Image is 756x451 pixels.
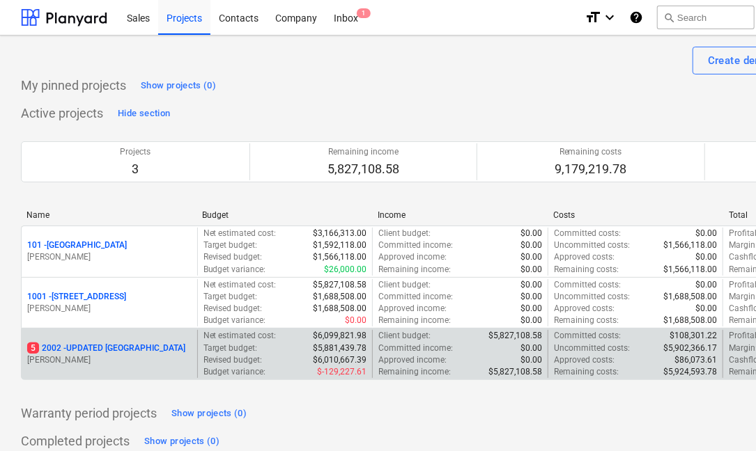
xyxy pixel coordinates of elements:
[663,239,717,251] p: $1,566,118.00
[695,228,717,239] p: $0.00
[26,210,191,220] div: Name
[203,251,263,263] p: Revised budget :
[554,303,615,315] p: Approved costs :
[554,330,621,342] p: Committed costs :
[663,366,717,378] p: $5,924,593.78
[378,210,542,220] div: Income
[27,303,192,315] p: [PERSON_NAME]
[203,303,263,315] p: Revised budget :
[554,279,621,291] p: Committed costs :
[663,12,674,23] span: search
[378,330,431,342] p: Client budget :
[313,291,367,303] p: $1,688,508.00
[695,251,717,263] p: $0.00
[488,366,542,378] p: $5,827,108.58
[555,161,626,177] p: 9,179,219.78
[137,74,219,97] button: Show projects (0)
[554,239,630,251] p: Uncommitted costs :
[144,434,219,450] div: Show projects (0)
[21,433,130,450] p: Completed projects
[203,279,277,291] p: Net estimated cost :
[695,303,717,315] p: $0.00
[203,239,258,251] p: Target budget :
[120,161,151,177] p: 3
[554,251,615,263] p: Approved costs :
[520,264,542,276] p: $0.00
[324,264,367,276] p: $26,000.00
[313,303,367,315] p: $1,688,508.00
[520,251,542,263] p: $0.00
[554,228,621,239] p: Committed costs :
[554,315,619,326] p: Remaining costs :
[378,342,453,354] p: Committed income :
[203,291,258,303] p: Target budget :
[554,291,630,303] p: Uncommitted costs :
[27,239,192,263] div: 101 -[GEOGRAPHIC_DATA][PERSON_NAME]
[601,9,618,26] i: keyboard_arrow_down
[27,291,126,303] p: 1001 - [STREET_ADDRESS]
[378,228,431,239] p: Client budget :
[629,9,643,26] i: Knowledge base
[663,264,717,276] p: $1,566,118.00
[114,102,173,125] button: Hide section
[313,239,367,251] p: $1,592,118.00
[357,8,371,18] span: 1
[141,78,216,94] div: Show projects (0)
[203,315,266,326] p: Budget variance :
[520,354,542,366] p: $0.00
[520,303,542,315] p: $0.00
[27,342,185,354] p: 2002 - UPDATED [GEOGRAPHIC_DATA]
[27,251,192,263] p: [PERSON_NAME]
[378,264,451,276] p: Remaining income :
[670,330,717,342] p: $108,301.22
[520,342,542,354] p: $0.00
[327,146,399,158] p: Remaining income
[520,279,542,291] p: $0.00
[378,279,431,291] p: Client budget :
[21,105,103,122] p: Active projects
[695,279,717,291] p: $0.00
[554,342,630,354] p: Uncommitted costs :
[520,315,542,326] p: $0.00
[657,6,755,29] button: Search
[585,9,601,26] i: format_size
[313,330,367,342] p: $6,099,821.98
[378,315,451,326] p: Remaining income :
[203,330,277,342] p: Net estimated cost :
[168,402,250,425] button: Show projects (0)
[553,210,718,220] div: Costs
[378,291,453,303] p: Committed income :
[313,354,367,366] p: $6,010,667.39
[378,354,447,366] p: Approved income :
[663,342,717,354] p: $5,902,366.17
[520,291,542,303] p: $0.00
[317,366,367,378] p: $-129,227.61
[345,315,367,326] p: $0.00
[488,330,542,342] p: $5,827,108.58
[120,146,151,158] p: Projects
[327,161,399,177] p: 5,827,108.58
[313,228,367,239] p: $3,166,313.00
[203,342,258,354] p: Target budget :
[313,251,367,263] p: $1,566,118.00
[27,354,192,366] p: [PERSON_NAME]
[21,405,157,422] p: Warranty period projects
[520,228,542,239] p: $0.00
[313,342,367,354] p: $5,881,439.78
[203,354,263,366] p: Revised budget :
[27,342,192,366] div: 52002 -UPDATED [GEOGRAPHIC_DATA][PERSON_NAME]
[663,315,717,326] p: $1,688,508.00
[27,291,192,315] div: 1001 -[STREET_ADDRESS][PERSON_NAME]
[202,210,367,220] div: Budget
[313,279,367,291] p: $5,827,108.58
[203,228,277,239] p: Net estimated cost :
[203,366,266,378] p: Budget variance :
[663,291,717,303] p: $1,688,508.00
[203,264,266,276] p: Budget variance :
[27,342,39,354] span: 5
[555,146,626,158] p: Remaining costs
[378,303,447,315] p: Approved income :
[378,239,453,251] p: Committed income :
[554,264,619,276] p: Remaining costs :
[27,239,127,251] p: 101 - [GEOGRAPHIC_DATA]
